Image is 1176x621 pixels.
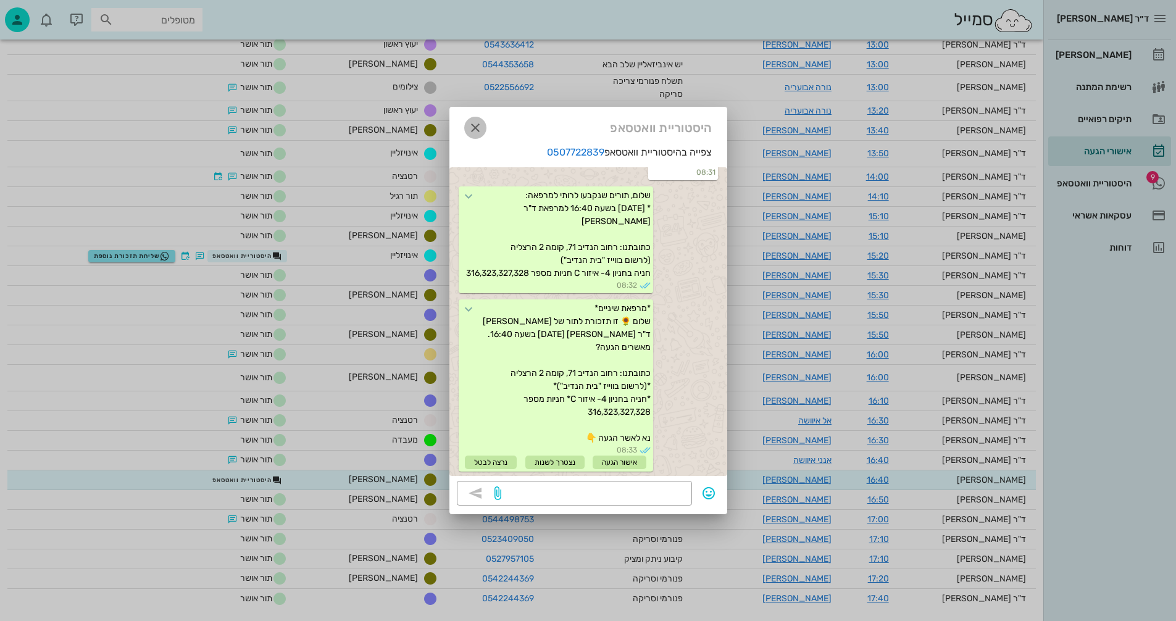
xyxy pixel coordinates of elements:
[481,303,651,443] span: *מרפאת שיניים* שלום 🌻 זו תזכורת לתור של [PERSON_NAME] ד"ר [PERSON_NAME] [DATE] בשעה 16:40. מאשרים...
[593,456,646,469] div: אישור הגעה
[525,456,585,469] div: נצטרך לשנות
[449,145,727,160] p: צפייה בהיסטוריית וואטסאפ
[466,190,651,278] span: שלום, תורים שנקבעו לרותי למרפאה: * [DATE] בשעה 16:40 למרפאת ד"ר [PERSON_NAME] כתובתנו: רחוב הנדיב...
[617,280,637,291] span: 08:32
[449,107,727,145] div: היסטוריית וואטסאפ
[651,167,715,178] small: 08:31
[465,456,517,469] div: נרצה לבטל
[617,444,637,456] span: 08:33
[547,146,604,158] a: 0507722839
